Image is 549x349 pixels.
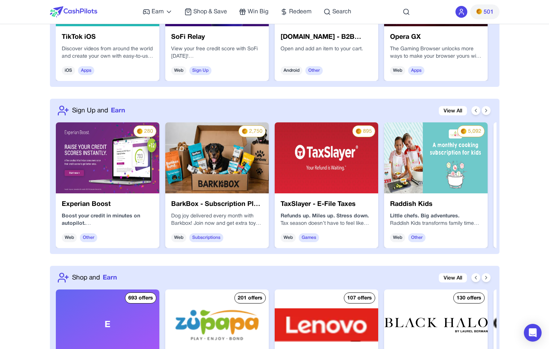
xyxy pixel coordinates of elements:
[62,45,153,60] p: Discover videos from around the world and create your own with easy-to-use tools to capture your ...
[323,7,351,16] a: Search
[457,295,481,302] div: 130 offers
[280,7,312,16] a: Redeem
[484,8,494,17] span: 501
[171,213,263,227] p: Dog joy delivered every month with Barkbox! Join now and get extra toys for a year!
[281,66,302,75] span: Android
[248,7,268,16] span: Win Big
[299,233,319,242] span: Games
[62,66,75,75] span: iOS
[281,220,372,227] p: Tax season doesn’t have to feel like turbulence. With , you can file your federal and state taxes...
[171,66,186,75] span: Web
[137,128,143,134] img: PMs
[72,106,108,115] span: Sign Up and
[332,7,351,16] span: Search
[347,295,372,302] div: 107 offers
[238,295,262,302] div: 201 offers
[111,106,125,115] span: Earn
[80,233,97,242] span: Other
[171,199,263,210] h3: BarkBox - Subscription Plan Purchase
[249,128,262,135] span: 2,750
[390,233,405,242] span: Web
[439,273,467,282] a: View All
[144,128,153,135] span: 280
[50,6,97,17] img: CashPilots Logo
[171,45,263,60] p: View your free credit score with SoFi [DATE]!
[281,45,372,53] p: Open and add an item to your cart.
[390,199,482,210] h3: Raddish Kids
[143,7,173,16] a: Earn
[281,199,372,210] h3: TaxSlayer - E-File Taxes
[189,233,223,242] span: Subscriptions
[439,106,467,115] a: View All
[390,66,405,75] span: Web
[275,122,378,193] img: b8bf13b7-ef6e-416f-965b-4111eaa8d699.jpg
[524,324,542,342] div: Open Intercom Messenger
[384,122,488,193] img: aeafdfe0-675e-42ec-8937-f13a92b1b709.jpeg
[62,214,140,226] strong: Boost your credit in minutes on autopilot.
[72,106,125,115] a: Sign Up andEarn
[476,9,482,14] img: PMs
[62,199,153,210] h3: Experian Boost
[184,7,227,16] a: Shop & Save
[72,273,100,282] span: Shop and
[281,233,296,242] span: Web
[189,66,211,75] span: Sign Up
[461,128,467,134] img: PMs
[193,7,227,16] span: Shop & Save
[289,7,312,16] span: Redeem
[356,128,362,134] img: PMs
[305,66,323,75] span: Other
[390,45,482,60] p: The Gaming Browser unlocks more ways to make your browser yours with deeper personalization and a...
[281,214,369,218] strong: Refunds up. Miles up. Stress down.
[152,7,164,16] span: Earn
[72,273,117,282] a: Shop andEarn
[408,66,424,75] span: Apps
[470,4,499,19] button: PMs501
[103,273,117,282] span: Earn
[390,32,482,43] h3: Opera GX
[408,233,426,242] span: Other
[78,66,94,75] span: Apps
[128,295,153,302] div: 693 offers
[242,128,248,134] img: PMs
[239,7,268,16] a: Win Big
[56,122,159,193] img: 795ee3c7-3d98-401e-9893-350867457124.jpeg
[62,233,77,242] span: Web
[468,128,481,135] span: 5,092
[281,32,372,43] h3: [DOMAIN_NAME] - B2B marketplace - Android
[105,319,111,331] span: E
[62,32,153,43] h3: TikTok iOS
[165,122,269,193] img: 3fafba5c-8bf3-4aa3-85b3-6e6b047ec667.jpeg
[363,128,372,135] span: 895
[171,32,263,43] h3: SoFi Relay
[171,233,186,242] span: Web
[390,220,482,227] p: Raddish Kids transforms family time into tasty, hands-on learning. Every month, your child gets a...
[390,214,460,218] strong: Little chefs. Big adventures.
